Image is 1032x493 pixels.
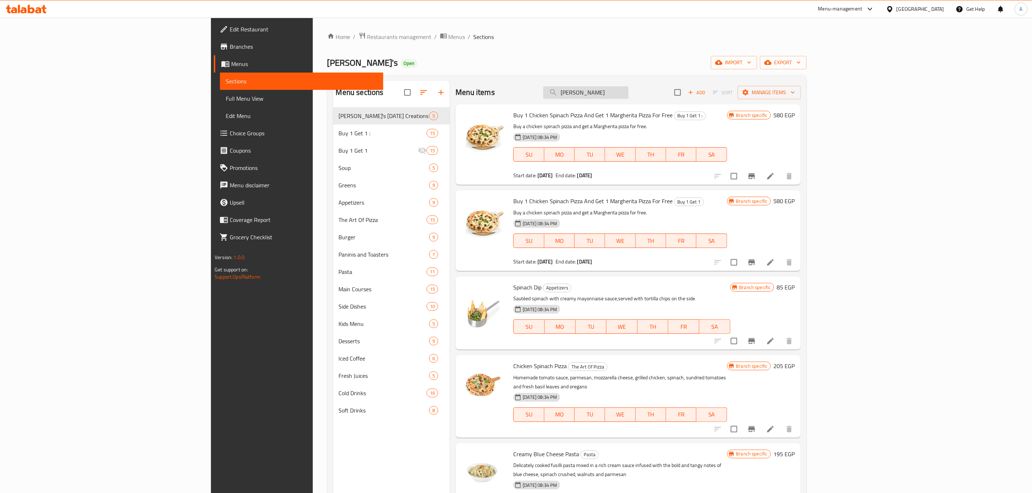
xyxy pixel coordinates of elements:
button: SU [513,147,544,162]
button: TU [575,234,605,248]
div: [GEOGRAPHIC_DATA] [897,5,944,13]
span: Menus [231,60,377,68]
div: items [429,198,438,207]
span: Soft Drinks [339,406,429,415]
span: Burger [339,233,429,241]
span: MO [547,149,572,160]
a: Edit Restaurant [214,21,383,38]
span: 5 [429,372,438,379]
span: Branch specific [733,450,770,457]
button: TU [575,407,605,422]
b: [DATE] [577,257,592,266]
span: Kids Menu [339,319,429,328]
span: 6 [429,355,438,362]
span: End date: [556,171,576,180]
div: Kids Menu5 [333,315,450,332]
span: Cold Drinks [339,389,427,397]
span: Select to update [726,422,742,437]
b: [DATE] [537,171,553,180]
button: SU [513,234,544,248]
span: Open [401,60,418,66]
span: FR [671,322,696,332]
span: SU [517,236,541,246]
a: Upsell [214,194,383,211]
div: items [427,389,438,397]
div: Soup [339,163,429,172]
button: import [711,56,757,69]
div: Appetizers9 [333,194,450,211]
button: WE [605,147,635,162]
div: Desserts [339,337,429,345]
span: MO [548,322,573,332]
img: Chicken Spinach Pizza [461,361,508,407]
button: SA [696,234,727,248]
span: 5 [429,320,438,327]
span: Add [687,88,707,97]
a: Full Menu View [220,90,383,107]
span: Buy 1 Get 1 : [674,112,705,120]
span: 5 [429,165,438,171]
span: TH [639,236,663,246]
img: Buy 1 Chicken Spinach Pizza And Get 1 Margherita Pizza For Free [461,196,508,242]
img: Buy 1 Chicken Spinach Pizza And Get 1 Margherita Pizza For Free [461,110,508,156]
button: Manage items [738,86,801,99]
span: Menu disclaimer [230,181,377,189]
button: TH [638,319,669,334]
span: Select section [670,85,685,100]
span: 11 [427,269,438,275]
a: Sections [220,73,383,90]
div: [PERSON_NAME]'s [DATE] Creations5 [333,107,450,125]
div: Buy 1 Get 1 : [674,112,706,120]
div: items [429,250,438,259]
h6: 85 EGP [777,282,795,292]
span: [DATE] 08:34 PM [520,394,560,401]
span: 8 [429,407,438,414]
div: Paninis and Toasters7 [333,246,450,263]
span: Sections [226,77,377,86]
button: SU [513,407,544,422]
span: Start date: [513,257,536,266]
span: Branch specific [733,198,770,205]
span: 15 [427,130,438,137]
span: 9 [429,182,438,189]
button: MO [544,407,575,422]
a: Grocery Checklist [214,228,383,246]
button: delete [781,167,798,185]
span: Manage items [743,88,795,97]
div: Iced Coffee6 [333,350,450,367]
span: Pasta [581,450,599,459]
button: SA [696,407,727,422]
button: MO [545,319,576,334]
span: The Art Of Pizza [569,363,607,371]
span: 10 [427,303,438,310]
span: Side Dishes [339,302,427,311]
span: Buy 1 Get 1 [674,198,703,206]
span: Get support on: [215,265,248,274]
span: Branch specific [737,284,774,291]
span: [DATE] 08:34 PM [520,220,560,227]
span: TU [578,149,602,160]
span: A [1020,5,1023,13]
a: Edit Menu [220,107,383,125]
img: Spinach Dip [461,282,508,328]
span: 9 [429,234,438,241]
button: delete [781,332,798,350]
div: items [427,302,438,311]
button: TU [575,147,605,162]
span: WE [608,236,632,246]
h6: 580 EGP [774,110,795,120]
span: WE [608,149,632,160]
span: 15 [427,217,438,223]
button: WE [605,234,635,248]
div: Fresh Juices5 [333,367,450,384]
span: import [717,58,751,67]
span: [DATE] 08:34 PM [520,482,560,489]
div: items [429,354,438,363]
span: TU [578,236,602,246]
span: Buy 1 Chicken Spinach Pizza And Get 1 Margherita Pizza For Free [513,110,673,121]
button: TH [636,234,666,248]
button: Branch-specific-item [743,254,760,271]
li: / [468,32,471,41]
